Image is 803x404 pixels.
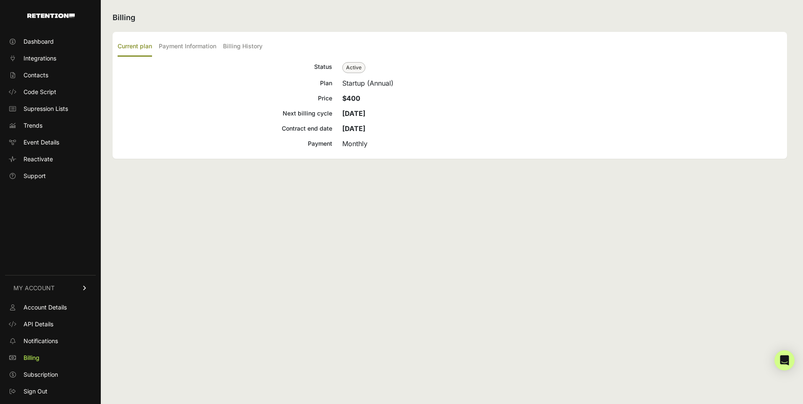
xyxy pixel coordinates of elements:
a: Integrations [5,52,96,65]
strong: $400 [342,94,360,102]
span: Billing [24,354,39,362]
a: Contacts [5,68,96,82]
span: Support [24,172,46,180]
span: Code Script [24,88,56,96]
span: Active [342,62,365,73]
span: Account Details [24,303,67,312]
a: Account Details [5,301,96,314]
span: Trends [24,121,42,130]
span: MY ACCOUNT [13,284,55,292]
span: Notifications [24,337,58,345]
a: Dashboard [5,35,96,48]
span: Supression Lists [24,105,68,113]
h2: Billing [113,12,787,24]
div: Price [118,93,332,103]
a: Notifications [5,334,96,348]
a: Supression Lists [5,102,96,115]
a: Reactivate [5,152,96,166]
label: Payment Information [159,37,216,57]
div: Startup (Annual) [342,78,782,88]
span: Reactivate [24,155,53,163]
a: Support [5,169,96,183]
span: Integrations [24,54,56,63]
span: Subscription [24,370,58,379]
span: Dashboard [24,37,54,46]
div: Plan [118,78,332,88]
div: Monthly [342,139,782,149]
span: Sign Out [24,387,47,396]
div: Status [118,62,332,73]
strong: [DATE] [342,109,365,118]
a: Sign Out [5,385,96,398]
label: Billing History [223,37,262,57]
span: Event Details [24,138,59,147]
a: Event Details [5,136,96,149]
a: Subscription [5,368,96,381]
a: MY ACCOUNT [5,275,96,301]
div: Open Intercom Messenger [774,350,795,370]
a: Trends [5,119,96,132]
strong: [DATE] [342,124,365,133]
a: API Details [5,317,96,331]
a: Code Script [5,85,96,99]
div: Contract end date [118,123,332,134]
span: Contacts [24,71,48,79]
div: Next billing cycle [118,108,332,118]
img: Retention.com [27,13,75,18]
span: API Details [24,320,53,328]
div: Payment [118,139,332,149]
label: Current plan [118,37,152,57]
a: Billing [5,351,96,365]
